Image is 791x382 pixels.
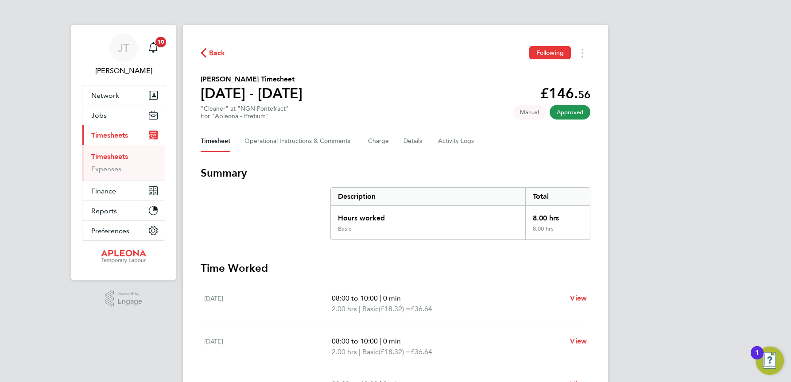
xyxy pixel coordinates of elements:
[117,298,142,305] span: Engage
[91,187,116,195] span: Finance
[91,227,129,235] span: Preferences
[438,131,475,152] button: Activity Logs
[332,347,357,356] span: 2.00 hrs
[383,294,401,302] span: 0 min
[82,145,165,181] div: Timesheets
[411,305,432,313] span: £36.64
[578,88,590,101] span: 56
[82,85,165,105] button: Network
[368,131,389,152] button: Charge
[201,85,302,102] h1: [DATE] - [DATE]
[71,25,176,280] nav: Main navigation
[201,112,289,120] div: For "Apleona - Pretium"
[536,49,564,57] span: Following
[91,165,121,173] a: Expenses
[201,261,590,275] h3: Time Worked
[201,105,289,120] div: "Cleaner" at "NGN Pontefract"
[362,347,379,357] span: Basic
[204,293,332,314] div: [DATE]
[201,131,230,152] button: Timesheet
[82,105,165,125] button: Jobs
[204,336,332,357] div: [DATE]
[513,105,546,120] span: This timesheet was manually created.
[118,42,129,54] span: JT
[525,225,590,239] div: 8.00 hrs
[82,181,165,201] button: Finance
[525,206,590,225] div: 8.00 hrs
[338,225,351,232] div: Basic
[117,290,142,298] span: Powered by
[155,37,166,47] span: 10
[91,131,128,139] span: Timesheets
[331,206,525,225] div: Hours worked
[201,166,590,180] h3: Summary
[525,188,590,205] div: Total
[82,221,165,240] button: Preferences
[756,347,784,375] button: Open Resource Center, 1 new notification
[209,48,225,58] span: Back
[529,46,571,59] button: Following
[91,207,117,215] span: Reports
[540,85,590,102] app-decimal: £146.
[574,46,590,60] button: Timesheets Menu
[570,336,587,347] a: View
[144,34,162,62] a: 10
[82,34,165,76] a: JT[PERSON_NAME]
[82,66,165,76] span: Julie Tante
[332,294,378,302] span: 08:00 to 10:00
[570,294,587,302] span: View
[380,294,381,302] span: |
[379,347,411,356] span: (£18.32) =
[82,125,165,145] button: Timesheets
[755,353,759,364] div: 1
[91,152,128,161] a: Timesheets
[359,305,361,313] span: |
[331,188,525,205] div: Description
[101,250,146,264] img: apleona-logo-retina.png
[105,290,143,307] a: Powered byEngage
[201,74,302,85] h2: [PERSON_NAME] Timesheet
[550,105,590,120] span: This timesheet has been approved.
[201,47,225,58] button: Back
[91,111,107,120] span: Jobs
[379,305,411,313] span: (£18.32) =
[403,131,424,152] button: Details
[362,304,379,314] span: Basic
[380,337,381,345] span: |
[570,293,587,304] a: View
[244,131,354,152] button: Operational Instructions & Comments
[82,201,165,220] button: Reports
[332,305,357,313] span: 2.00 hrs
[411,347,432,356] span: £36.64
[332,337,378,345] span: 08:00 to 10:00
[570,337,587,345] span: View
[383,337,401,345] span: 0 min
[359,347,361,356] span: |
[91,91,119,100] span: Network
[82,250,165,264] a: Go to home page
[330,187,590,240] div: Summary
